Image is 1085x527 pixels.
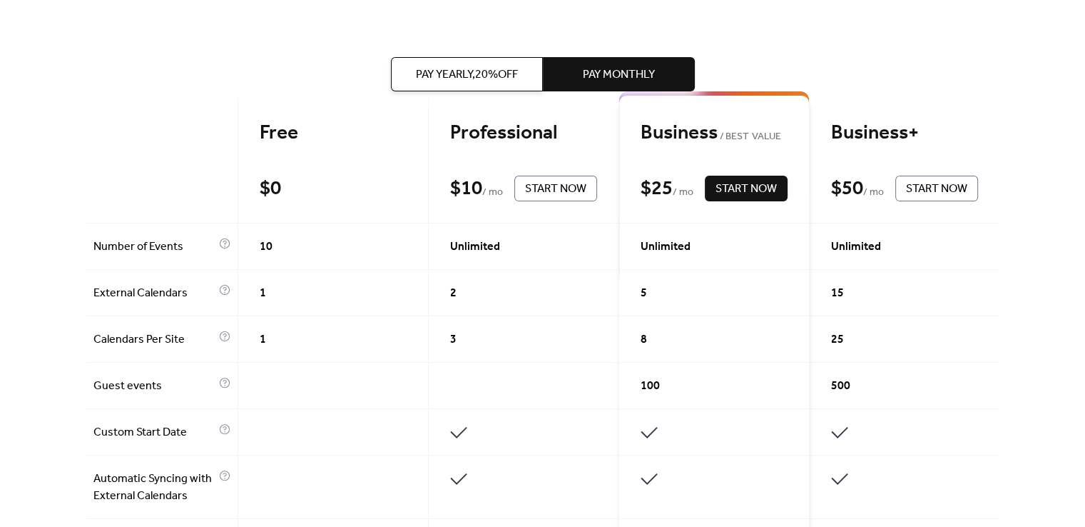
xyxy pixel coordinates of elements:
span: 2 [450,285,457,302]
span: Start Now [715,181,777,198]
span: Start Now [906,181,967,198]
div: $ 10 [450,176,482,201]
span: 1 [260,285,266,302]
div: Free [260,121,407,146]
span: Automatic Syncing with External Calendars [93,471,215,505]
span: 5 [641,285,647,302]
div: $ 50 [831,176,863,201]
button: Start Now [895,176,978,201]
span: Start Now [525,181,586,198]
span: Calendars Per Site [93,331,215,348]
button: Start Now [705,176,788,201]
span: 1 [260,331,266,348]
span: 3 [450,331,457,348]
span: Guest events [93,378,215,395]
div: Business+ [831,121,978,146]
div: $ 25 [641,176,673,201]
span: Pay Yearly, 20% off [416,66,518,84]
span: Pay Monthly [583,66,655,84]
span: 10 [260,239,272,256]
div: Business [641,121,788,146]
span: Unlimited [831,239,881,256]
div: $ 0 [260,176,281,201]
span: Custom Start Date [93,424,215,441]
span: 25 [831,331,844,348]
span: Unlimited [450,239,500,256]
span: Unlimited [641,239,691,256]
span: 500 [831,378,850,395]
span: BEST VALUE [718,129,781,146]
span: 8 [641,331,647,348]
button: Start Now [514,176,597,201]
button: Pay Yearly,20%off [391,57,543,91]
span: / mo [482,184,503,201]
span: 100 [641,378,660,395]
span: 15 [831,285,844,302]
button: Pay Monthly [543,57,695,91]
span: / mo [863,184,884,201]
span: / mo [673,184,693,201]
span: Number of Events [93,239,215,256]
span: External Calendars [93,285,215,302]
